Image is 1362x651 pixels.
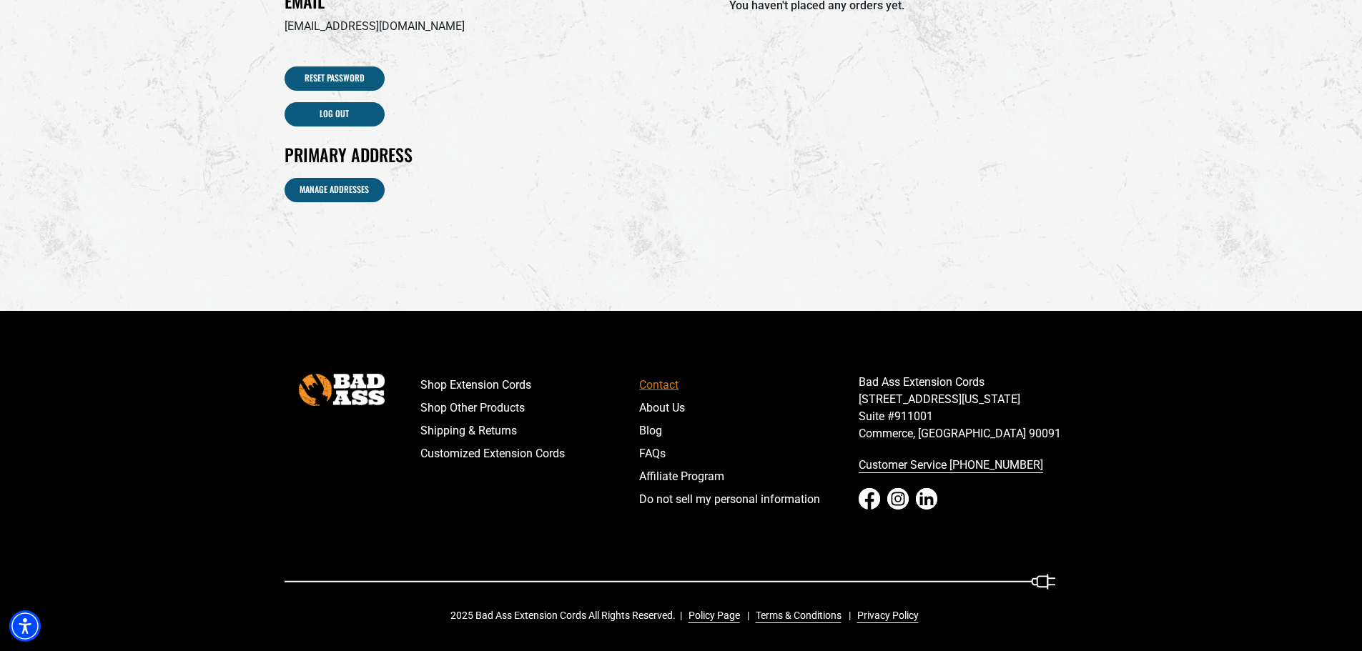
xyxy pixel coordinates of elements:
a: Log out [285,102,385,126]
div: 2025 Bad Ass Extension Cords All Rights Reserved. [450,608,929,623]
a: Policy Page [683,608,740,623]
a: LinkedIn - open in a new tab [916,488,937,510]
p: Bad Ass Extension Cords [STREET_ADDRESS][US_STATE] Suite #911001 Commerce, [GEOGRAPHIC_DATA] 90091 [859,374,1078,442]
a: Customized Extension Cords [420,442,640,465]
a: Reset Password [285,66,385,91]
img: Bad Ass Extension Cords [299,374,385,406]
a: call 833-674-1699 [859,454,1078,477]
a: Manage Addresses [285,178,385,202]
a: Contact [639,374,859,397]
div: Accessibility Menu [9,610,41,642]
a: Blog [639,419,859,442]
a: Privacy Policy [852,608,919,623]
a: About Us [639,397,859,419]
a: Shipping & Returns [420,419,640,442]
p: [EMAIL_ADDRESS][DOMAIN_NAME] [285,18,535,35]
a: FAQs [639,442,859,465]
a: Shop Other Products [420,397,640,419]
a: Affiliate Program [639,465,859,488]
a: Shop Extension Cords [420,374,640,397]
a: Do not sell my personal information [639,488,859,511]
a: Terms & Conditions [750,608,842,623]
a: Facebook - open in a new tab [859,488,880,510]
a: Instagram - open in a new tab [887,488,909,510]
h2: Primary Address [285,144,535,166]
